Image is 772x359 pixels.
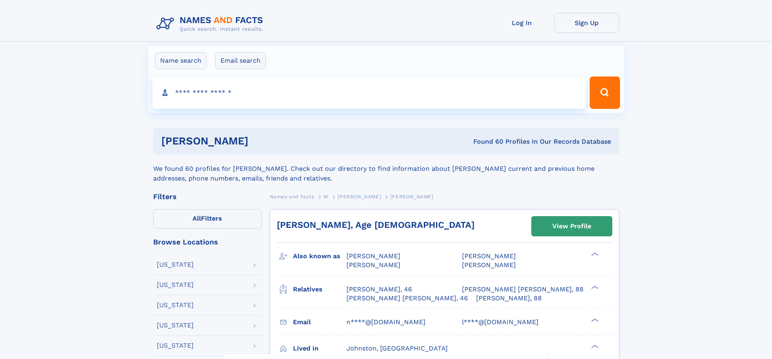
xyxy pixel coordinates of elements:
label: Name search [155,52,207,69]
span: [PERSON_NAME] [346,252,400,260]
h3: Also known as [293,249,346,263]
button: Search Button [590,76,620,109]
img: Logo Names and Facts [153,13,270,35]
span: [PERSON_NAME] [338,194,381,200]
a: Names and Facts [270,191,314,202]
div: Found 60 Profiles In Our Records Database [361,137,611,146]
div: [US_STATE] [157,261,194,268]
div: [US_STATE] [157,302,194,308]
div: We found 60 profiles for [PERSON_NAME]. Check out our directory to find information about [PERSON... [153,154,619,183]
a: [PERSON_NAME], 46 [346,285,412,294]
a: [PERSON_NAME], Age [DEMOGRAPHIC_DATA] [277,220,475,230]
h3: Relatives [293,283,346,296]
h1: [PERSON_NAME] [161,136,361,146]
span: All [192,215,201,222]
div: ❯ [589,317,599,323]
a: [PERSON_NAME] [PERSON_NAME], 46 [346,294,468,303]
label: Filters [153,209,262,229]
h3: Lived in [293,342,346,355]
div: ❯ [589,285,599,290]
a: [PERSON_NAME], 88 [476,294,542,303]
span: [PERSON_NAME] [346,261,400,269]
div: [US_STATE] [157,342,194,349]
div: Filters [153,193,262,200]
a: W [323,191,329,202]
a: View Profile [532,217,612,236]
a: [PERSON_NAME] [338,191,381,202]
div: ❯ [589,252,599,257]
div: [US_STATE] [157,282,194,288]
span: [PERSON_NAME] [462,261,516,269]
a: Sign Up [554,13,619,33]
span: Johnston, [GEOGRAPHIC_DATA] [346,344,448,352]
a: [PERSON_NAME] [PERSON_NAME], 88 [462,285,584,294]
label: Email search [215,52,266,69]
span: [PERSON_NAME] [462,252,516,260]
div: [US_STATE] [157,322,194,329]
h3: Email [293,315,346,329]
div: Browse Locations [153,238,262,246]
div: ❯ [589,344,599,349]
div: View Profile [552,217,591,236]
span: [PERSON_NAME] [390,194,434,200]
a: Log In [490,13,554,33]
input: search input [152,76,586,109]
span: W [323,194,329,200]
